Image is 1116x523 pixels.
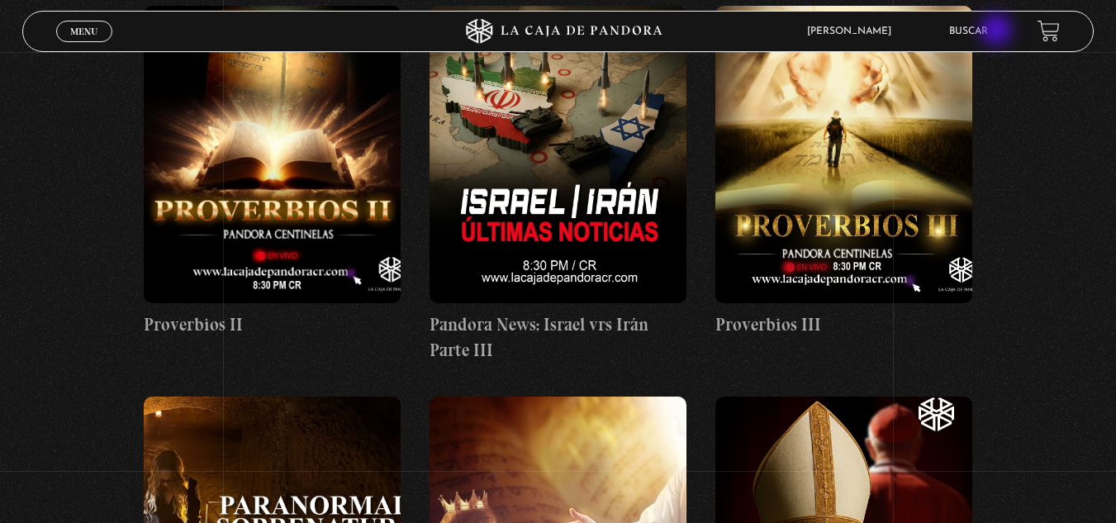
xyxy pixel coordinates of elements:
[70,26,97,36] span: Menu
[715,6,972,338] a: Proverbios III
[799,26,908,36] span: [PERSON_NAME]
[949,26,988,36] a: Buscar
[430,6,686,364] a: Pandora News: Israel vrs Irán Parte III
[430,311,686,364] h4: Pandora News: Israel vrs Irán Parte III
[144,311,401,338] h4: Proverbios II
[715,311,972,338] h4: Proverbios III
[64,40,103,51] span: Cerrar
[1038,20,1060,42] a: View your shopping cart
[144,6,401,338] a: Proverbios II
